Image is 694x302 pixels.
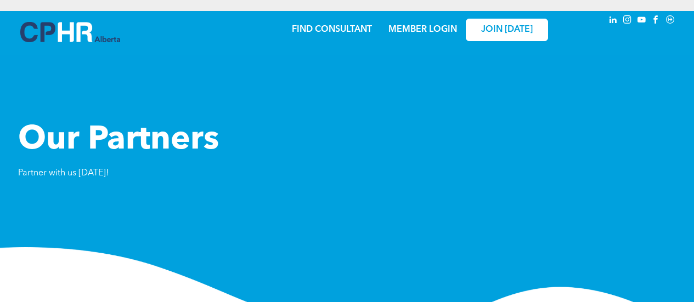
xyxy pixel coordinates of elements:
span: JOIN [DATE] [481,25,533,35]
a: linkedin [607,14,619,29]
a: JOIN [DATE] [466,19,548,41]
img: A blue and white logo for cp alberta [20,22,120,42]
span: Our Partners [18,124,219,157]
a: youtube [636,14,648,29]
a: FIND CONSULTANT [292,25,372,34]
a: MEMBER LOGIN [388,25,457,34]
a: Social network [664,14,676,29]
a: facebook [650,14,662,29]
a: instagram [622,14,634,29]
span: Partner with us [DATE]! [18,169,109,178]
